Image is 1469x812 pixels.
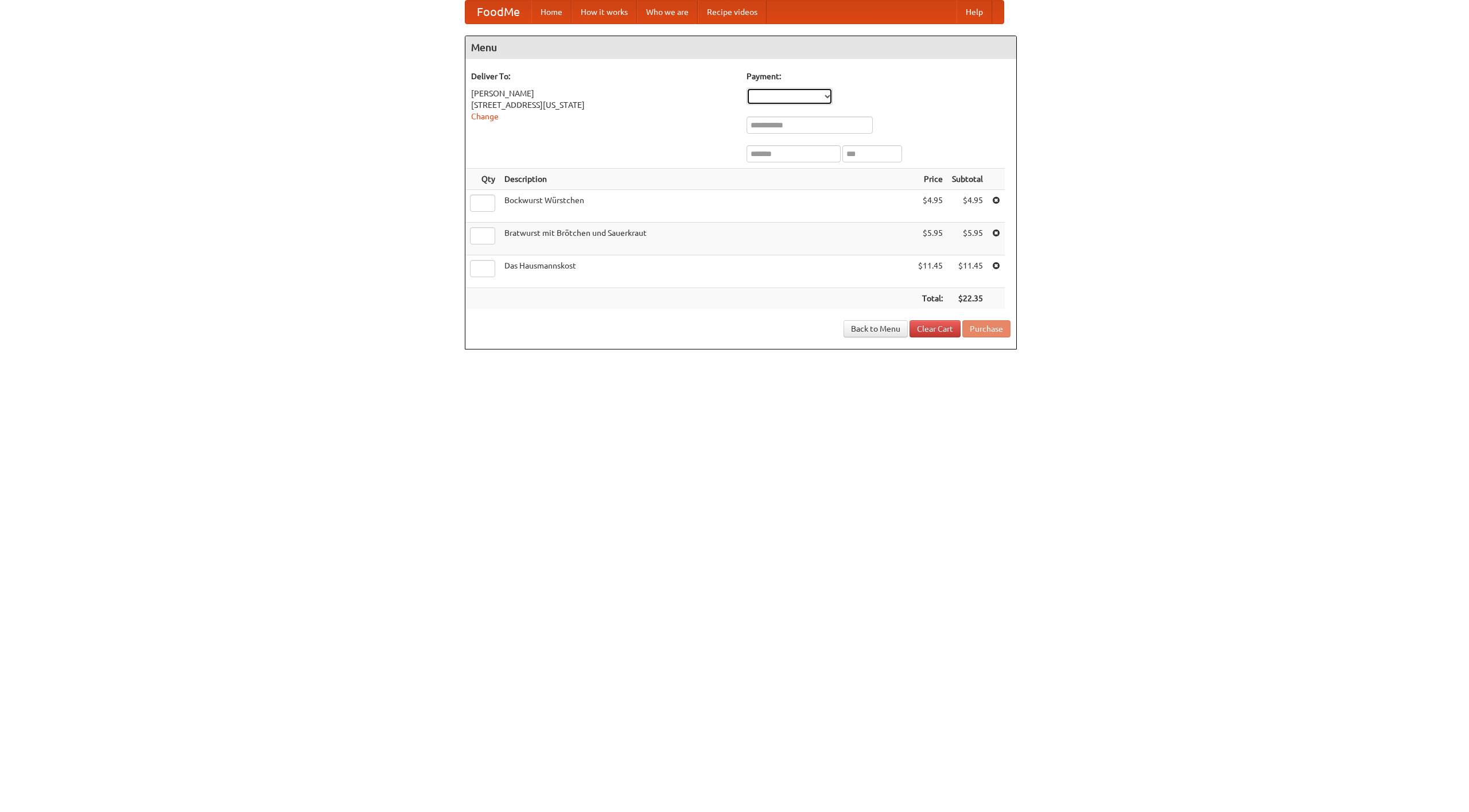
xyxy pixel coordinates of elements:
[947,223,988,255] td: $5.95
[962,320,1011,337] button: Purchase
[947,169,988,190] th: Subtotal
[531,1,572,24] a: Home
[957,1,992,24] a: Help
[914,223,947,255] td: $5.95
[914,255,947,288] td: $11.45
[500,190,914,223] td: Bockwurst Würstchen
[572,1,637,24] a: How it works
[910,320,961,337] a: Clear Cart
[471,99,735,111] div: [STREET_ADDRESS][US_STATE]
[947,190,988,223] td: $4.95
[947,255,988,288] td: $11.45
[698,1,767,24] a: Recipe videos
[471,71,735,82] h5: Deliver To:
[914,169,947,190] th: Price
[914,190,947,223] td: $4.95
[465,169,500,190] th: Qty
[500,255,914,288] td: Das Hausmannskost
[465,36,1016,59] h4: Menu
[471,112,499,121] a: Change
[637,1,698,24] a: Who we are
[947,288,988,309] th: $22.35
[844,320,908,337] a: Back to Menu
[500,169,914,190] th: Description
[465,1,531,24] a: FoodMe
[747,71,1011,82] h5: Payment:
[500,223,914,255] td: Bratwurst mit Brötchen und Sauerkraut
[914,288,947,309] th: Total:
[471,88,735,99] div: [PERSON_NAME]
